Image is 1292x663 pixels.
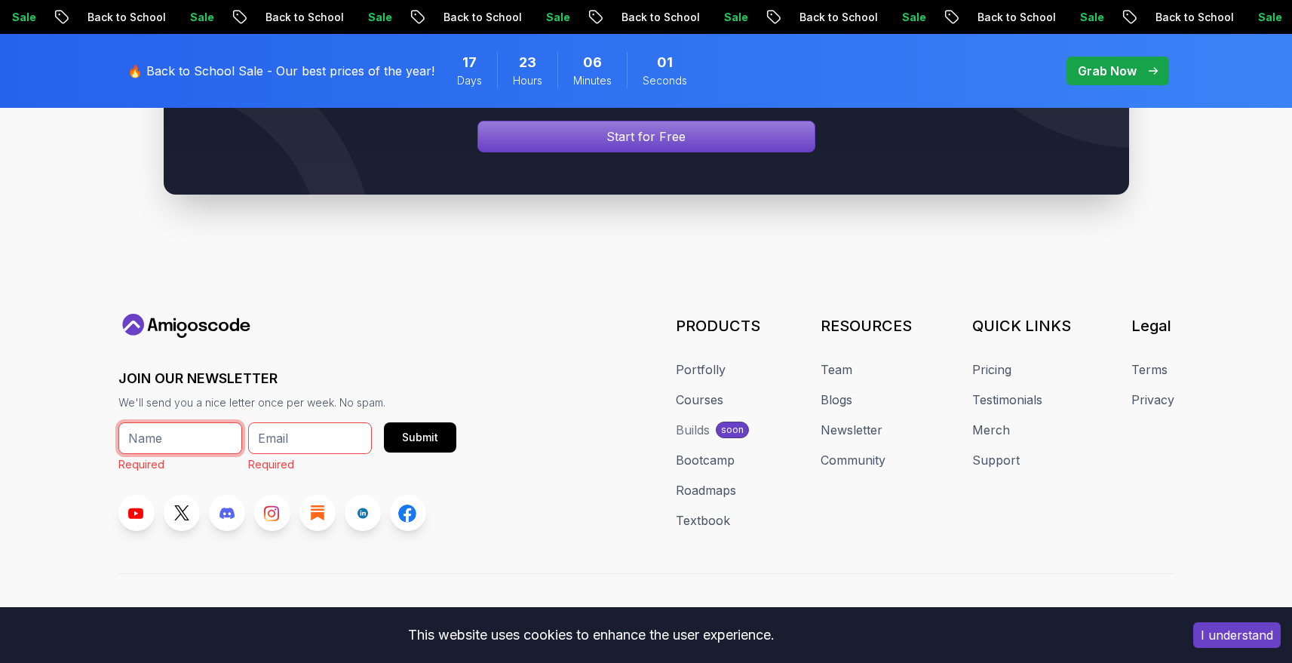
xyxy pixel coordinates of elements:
[519,52,536,73] span: 23 Hours
[1131,361,1168,379] a: Terms
[676,315,760,336] h3: PRODUCTS
[972,361,1011,379] a: Pricing
[390,495,426,531] a: Facebook link
[1067,10,1116,25] p: Sale
[676,391,723,409] a: Courses
[164,495,200,531] a: Twitter link
[127,62,434,80] p: 🔥 Back to School Sale - Our best prices of the year!
[1143,10,1245,25] p: Back to School
[118,422,242,454] input: Name
[248,422,372,454] input: Email
[821,391,852,409] a: Blogs
[643,73,687,88] span: Seconds
[972,391,1042,409] a: Testimonials
[711,10,760,25] p: Sale
[676,421,710,439] div: Builds
[253,10,355,25] p: Back to School
[1193,622,1281,648] button: Accept cookies
[583,52,602,73] span: 6 Minutes
[972,451,1020,469] a: Support
[821,451,885,469] a: Community
[462,52,477,73] span: 17 Days
[402,430,438,445] div: Submit
[254,495,290,531] a: Instagram link
[1078,62,1137,80] p: Grab Now
[1131,315,1174,336] h3: Legal
[355,10,404,25] p: Sale
[11,618,1171,652] div: This website uses cookies to enhance the user experience.
[118,395,456,410] p: We'll send you a nice letter once per week. No spam.
[657,52,673,73] span: 1 Seconds
[676,451,735,469] a: Bootcamp
[299,495,336,531] a: Blog link
[345,495,381,531] a: LinkedIn link
[177,10,226,25] p: Sale
[1131,391,1174,409] a: Privacy
[609,10,711,25] p: Back to School
[972,421,1010,439] a: Merch
[889,10,938,25] p: Sale
[606,127,686,146] p: Start for Free
[972,315,1071,336] h3: QUICK LINKS
[821,421,882,439] a: Newsletter
[821,315,912,336] h3: RESOURCES
[457,73,482,88] span: Days
[533,10,582,25] p: Sale
[513,73,542,88] span: Hours
[248,457,372,472] p: Required
[75,10,177,25] p: Back to School
[573,73,612,88] span: Minutes
[477,121,815,152] a: Signin page
[821,361,852,379] a: Team
[676,511,730,529] a: Textbook
[676,361,726,379] a: Portfolly
[787,10,889,25] p: Back to School
[384,422,456,453] button: Submit
[965,10,1067,25] p: Back to School
[118,368,456,389] h3: JOIN OUR NEWSLETTER
[676,481,736,499] a: Roadmaps
[118,495,155,531] a: Youtube link
[431,10,533,25] p: Back to School
[118,457,242,472] p: Required
[721,424,744,436] p: soon
[209,495,245,531] a: Discord link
